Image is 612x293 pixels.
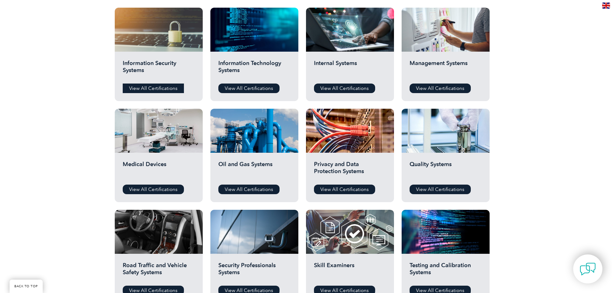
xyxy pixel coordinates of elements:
h2: Quality Systems [410,161,482,180]
h2: Testing and Calibration Systems [410,262,482,281]
h2: Management Systems [410,60,482,79]
h2: Skill Examiners [314,262,386,281]
a: View All Certifications [314,84,375,93]
a: BACK TO TOP [10,280,43,293]
h2: Information Security Systems [123,60,195,79]
a: View All Certifications [218,84,280,93]
h2: Internal Systems [314,60,386,79]
a: View All Certifications [218,185,280,194]
a: View All Certifications [123,185,184,194]
h2: Oil and Gas Systems [218,161,290,180]
h2: Information Technology Systems [218,60,290,79]
img: en [602,3,610,9]
a: View All Certifications [314,185,375,194]
h2: Security Professionals Systems [218,262,290,281]
h2: Medical Devices [123,161,195,180]
img: contact-chat.png [580,261,596,277]
a: View All Certifications [123,84,184,93]
a: View All Certifications [410,185,471,194]
h2: Road Traffic and Vehicle Safety Systems [123,262,195,281]
a: View All Certifications [410,84,471,93]
h2: Privacy and Data Protection Systems [314,161,386,180]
